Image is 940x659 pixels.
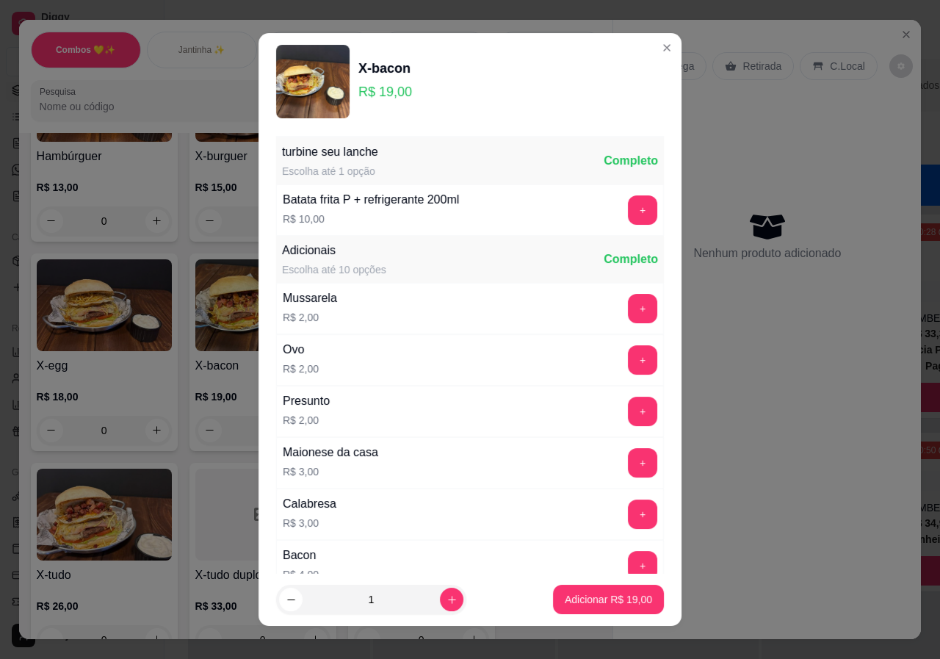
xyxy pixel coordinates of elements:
[553,585,664,614] button: Adicionar R$ 19,00
[628,500,657,529] button: add
[628,551,657,580] button: add
[440,588,463,611] button: increase-product-quantity
[282,143,378,161] div: turbine seu lanche
[283,495,336,513] div: Calabresa
[628,195,657,225] button: add
[283,444,378,461] div: Maionese da casa
[283,547,319,564] div: Bacon
[565,592,652,607] p: Adicionar R$ 19,00
[283,341,319,359] div: Ovo
[283,361,319,376] p: R$ 2,00
[604,251,658,268] div: Completo
[604,152,658,170] div: Completo
[283,392,330,410] div: Presunto
[276,45,350,118] img: product-image
[628,448,657,478] button: add
[283,464,378,479] p: R$ 3,00
[283,516,336,530] p: R$ 3,00
[628,397,657,426] button: add
[358,82,412,102] p: R$ 19,00
[279,588,303,611] button: decrease-product-quantity
[283,212,459,226] p: R$ 10,00
[282,262,386,277] div: Escolha até 10 opções
[283,191,459,209] div: Batata frita P + refrigerante 200ml
[283,310,337,325] p: R$ 2,00
[282,242,386,259] div: Adicionais
[282,164,378,179] div: Escolha até 1 opção
[358,58,412,79] div: X-bacon
[283,289,337,307] div: Mussarela
[628,294,657,323] button: add
[628,345,657,375] button: add
[283,413,330,428] p: R$ 2,00
[283,567,319,582] p: R$ 4,00
[655,36,679,60] button: Close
